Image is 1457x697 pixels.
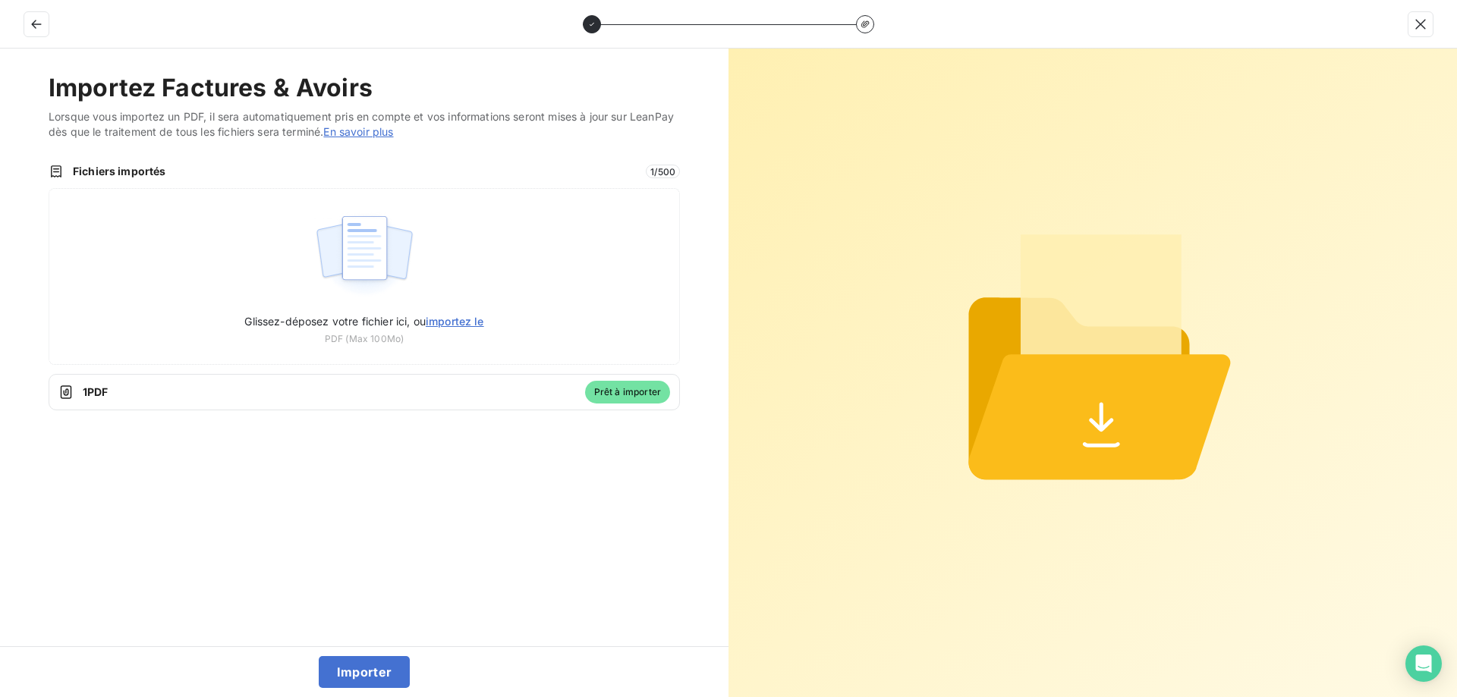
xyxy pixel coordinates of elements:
[585,381,670,403] span: Prêt à importer
[83,385,576,400] span: 1 PDF
[319,656,411,688] button: Importer
[646,165,680,178] span: 1 / 500
[73,164,637,179] span: Fichiers importés
[244,315,483,328] span: Glissez-déposez votre fichier ici, ou
[323,125,393,138] a: En savoir plus
[49,73,680,103] h2: Importez Factures & Avoirs
[314,207,415,304] img: illustration
[49,109,680,140] span: Lorsque vous importez un PDF, il sera automatiquement pris en compte et vos informations seront m...
[1405,645,1442,682] div: Open Intercom Messenger
[426,315,484,328] span: importez le
[325,332,404,346] span: PDF (Max 100Mo)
